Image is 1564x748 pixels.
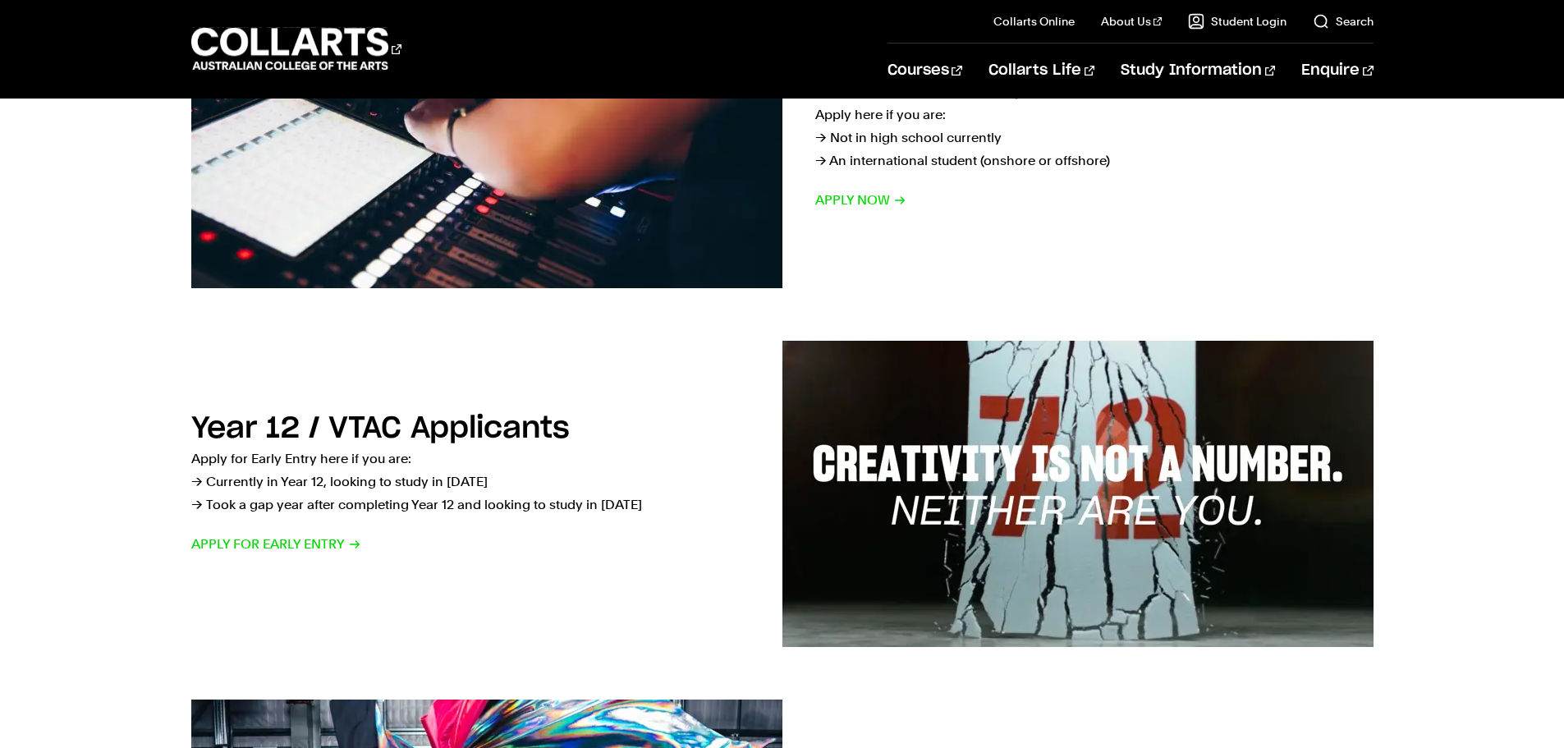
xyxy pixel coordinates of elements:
a: Collarts Life [988,44,1094,98]
h2: Year 12 / VTAC Applicants [191,414,570,443]
a: Enquire [1301,44,1373,98]
p: Apply here if you are: → Not in high school currently → An international student (onshore or offs... [815,103,1374,172]
span: Apply now [815,189,906,212]
a: Collarts Online [993,13,1075,30]
a: Courses [887,44,962,98]
a: About Us [1101,13,1162,30]
h2: Direct Applicants (Domestic & International) [815,41,1271,99]
a: Study Information [1121,44,1275,98]
a: Search [1313,13,1374,30]
div: Go to homepage [191,25,401,72]
a: Year 12 / VTAC Applicants Apply for Early Entry here if you are:→ Currently in Year 12, looking t... [191,341,1374,647]
a: Student Login [1188,13,1287,30]
p: Apply for Early Entry here if you are: → Currently in Year 12, looking to study in [DATE] → Took ... [191,447,750,516]
span: Apply for Early Entry [191,533,361,556]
